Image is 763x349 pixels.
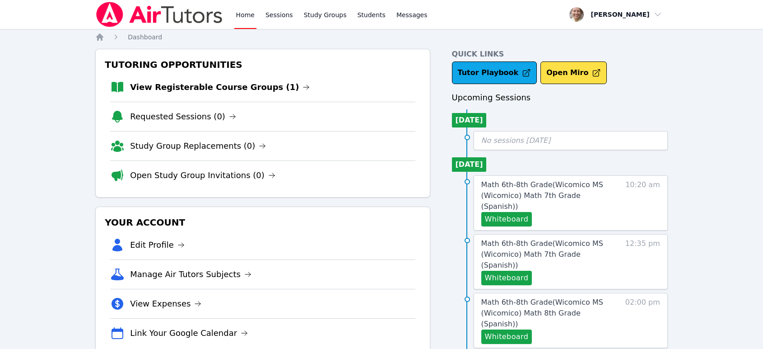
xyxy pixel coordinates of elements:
[481,179,615,212] a: Math 6th-8th Grade(Wicomico MS (Wicomico) Math 7th Grade (Spanish))
[481,239,603,269] span: Math 6th-8th Grade ( Wicomico MS (Wicomico) Math 7th Grade (Spanish) )
[130,297,201,310] a: View Expenses
[452,91,668,104] h3: Upcoming Sessions
[481,298,603,328] span: Math 6th-8th Grade ( Wicomico MS (Wicomico) Math 8th Grade (Spanish) )
[481,136,551,145] span: No sessions [DATE]
[481,180,603,211] span: Math 6th-8th Grade ( Wicomico MS (Wicomico) Math 7th Grade (Spanish) )
[452,61,537,84] a: Tutor Playbook
[481,330,532,344] button: Whiteboard
[130,140,266,152] a: Study Group Replacements (0)
[130,327,248,340] a: Link Your Google Calendar
[481,238,615,271] a: Math 6th-8th Grade(Wicomico MS (Wicomico) Math 7th Grade (Spanish))
[128,33,162,41] span: Dashboard
[95,2,223,27] img: Air Tutors
[625,238,660,285] span: 12:35 pm
[481,271,532,285] button: Whiteboard
[625,179,660,226] span: 10:20 am
[130,110,236,123] a: Requested Sessions (0)
[130,81,310,94] a: View Registerable Course Groups (1)
[103,214,422,231] h3: Your Account
[481,212,532,226] button: Whiteboard
[130,239,185,251] a: Edit Profile
[130,169,275,182] a: Open Study Group Invitations (0)
[625,297,660,344] span: 02:00 pm
[452,49,668,60] h4: Quick Links
[452,157,487,172] li: [DATE]
[452,113,487,127] li: [DATE]
[540,61,607,84] button: Open Miro
[396,10,428,19] span: Messages
[103,57,422,73] h3: Tutoring Opportunities
[481,297,615,330] a: Math 6th-8th Grade(Wicomico MS (Wicomico) Math 8th Grade (Spanish))
[130,268,251,281] a: Manage Air Tutors Subjects
[95,33,668,42] nav: Breadcrumb
[128,33,162,42] a: Dashboard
